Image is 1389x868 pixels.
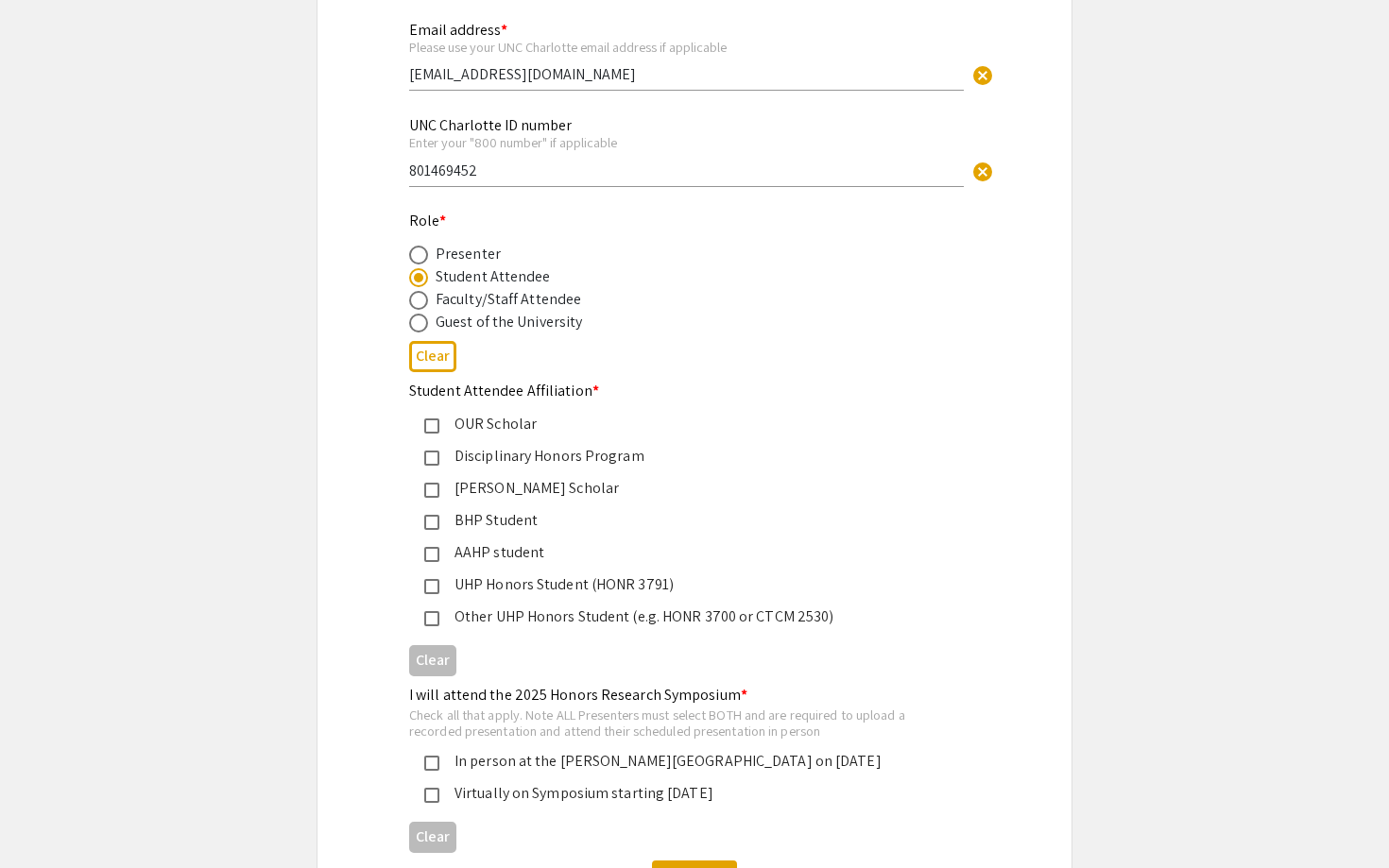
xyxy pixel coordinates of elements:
[439,413,935,435] div: OUR Scholar
[409,161,964,180] input: Type Here
[439,573,935,596] div: UHP Honors Student (HONR 3791)
[409,706,950,740] div: Check all that apply. Note ALL Presenters must select BOTH and are required to upload a recorded ...
[409,341,456,372] button: Clear
[409,645,456,676] button: Clear
[409,20,507,40] mat-label: Email address
[439,750,935,773] div: In person at the [PERSON_NAME][GEOGRAPHIC_DATA] on [DATE]
[964,56,1002,94] button: Clear
[409,211,447,230] mat-label: Role
[436,311,582,333] div: Guest of the University
[439,445,935,468] div: Disciplinary Honors Program
[409,64,964,84] input: Type Here
[439,509,935,532] div: BHP Student
[439,477,935,500] div: [PERSON_NAME] Scholar
[409,39,964,56] div: Please use your UNC Charlotte email address if applicable
[14,783,80,854] iframe: Chat
[409,115,572,135] mat-label: UNC Charlotte ID number
[439,782,935,805] div: Virtually on Symposium starting [DATE]
[436,288,581,311] div: Faculty/Staff Attendee
[439,541,935,564] div: AAHP student
[971,161,994,183] span: cancel
[439,605,935,628] div: Other UHP Honors Student (e.g. HONR 3700 or CTCM 2530)
[964,151,1002,189] button: Clear
[436,265,551,288] div: Student Attendee
[409,381,599,400] mat-label: Student Attendee Affiliation
[409,134,964,151] div: Enter your "800 number" if applicable
[409,685,747,705] mat-label: I will attend the 2025 Honors Research Symposium
[409,822,456,853] button: Clear
[971,64,994,87] span: cancel
[436,243,501,265] div: Presenter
